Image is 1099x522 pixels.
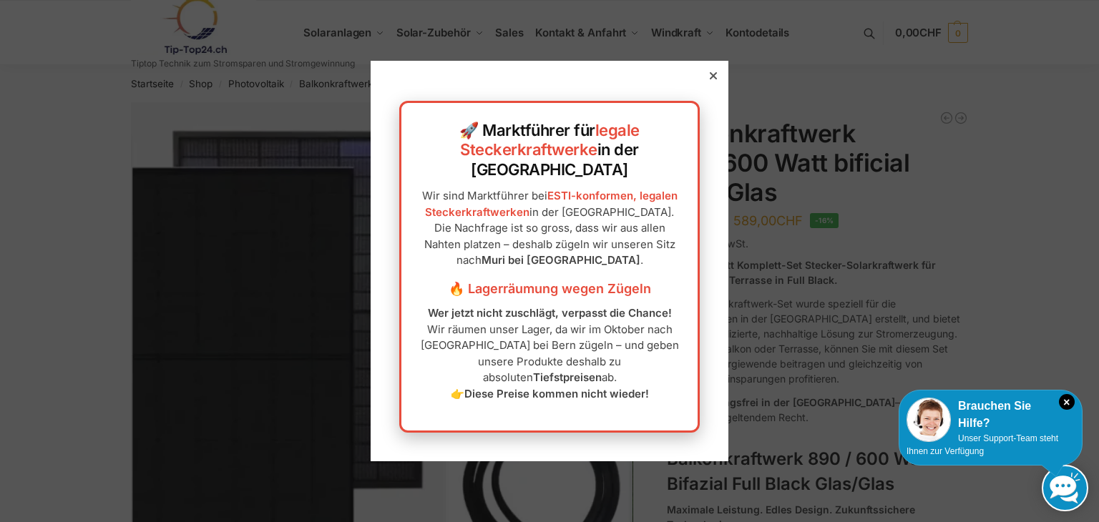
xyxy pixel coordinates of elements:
[416,121,683,180] h2: 🚀 Marktführer für in der [GEOGRAPHIC_DATA]
[533,370,602,384] strong: Tiefstpreisen
[416,280,683,298] h3: 🔥 Lagerräumung wegen Zügeln
[907,433,1058,456] span: Unser Support-Team steht Ihnen zur Verfügung
[482,253,640,267] strong: Muri bei [GEOGRAPHIC_DATA]
[464,387,649,400] strong: Diese Preise kommen nicht wieder!
[907,398,1075,432] div: Brauchen Sie Hilfe?
[416,305,683,402] p: Wir räumen unser Lager, da wir im Oktober nach [GEOGRAPHIC_DATA] bei Bern zügeln – und geben unse...
[416,188,683,269] p: Wir sind Marktführer bei in der [GEOGRAPHIC_DATA]. Die Nachfrage ist so gross, dass wir aus allen...
[460,121,640,159] a: legale Steckerkraftwerke
[425,189,678,219] a: ESTI-konformen, legalen Steckerkraftwerken
[428,306,672,320] strong: Wer jetzt nicht zuschlägt, verpasst die Chance!
[1059,394,1075,410] i: Schließen
[907,398,951,442] img: Customer service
